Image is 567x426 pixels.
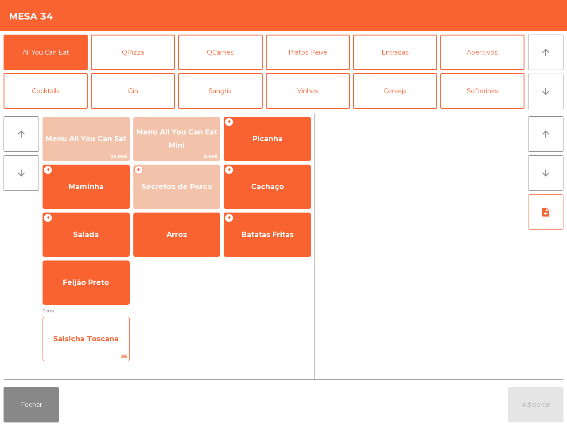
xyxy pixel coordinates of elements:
button: Sangria [178,73,262,109]
span: Menu All You Can Eat [46,134,126,143]
span: 9.95€ [134,152,220,161]
button: Aperitivos [440,35,524,70]
button: arrow_downward [528,74,563,109]
button: Entradas [353,35,437,70]
span: + [43,166,52,174]
span: Salada [73,230,99,239]
span: Picanha [252,134,283,143]
span: Salsicha Toscana [53,335,119,343]
i: arrow_downward [16,168,27,178]
button: Vinhos [266,73,350,109]
span: + [225,213,233,222]
button: arrow_downward [4,155,39,191]
button: QPizza [91,35,175,70]
span: 3€ [43,352,129,361]
span: Maminha [69,182,104,191]
button: Fechar [4,387,59,422]
span: 22.95€ [43,152,129,161]
i: arrow_downward [540,168,551,178]
span: Extra [43,307,311,315]
button: Gin [91,73,175,109]
span: + [134,166,143,174]
i: arrow_upward [540,47,551,58]
span: Batatas Fritas [241,230,294,239]
button: arrow_upward [528,35,563,70]
button: arrow_downward [528,155,563,191]
span: + [225,166,233,174]
button: arrow_upward [528,116,563,152]
i: note_add [540,207,551,217]
span: Secretos de Porco [141,182,212,191]
button: Softdrinks [440,73,524,109]
span: + [225,118,233,126]
button: All You Can Eat [4,35,88,70]
button: Cocktails [4,73,88,109]
button: note_add [528,194,563,230]
button: QCarnes [178,35,262,70]
span: Feijão Preto [63,278,109,287]
span: Menu All You Can Eat Mini [136,128,217,150]
i: arrow_upward [16,129,27,139]
span: + [43,213,52,222]
button: arrow_upward [4,116,39,152]
button: Pratos Peixe [266,35,350,70]
button: Cerveja [353,73,437,109]
i: arrow_upward [540,129,551,139]
h4: Mesa 34 [9,10,53,23]
i: arrow_downward [540,86,551,97]
span: Cachaço [251,182,284,191]
span: Arroz [167,230,187,239]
